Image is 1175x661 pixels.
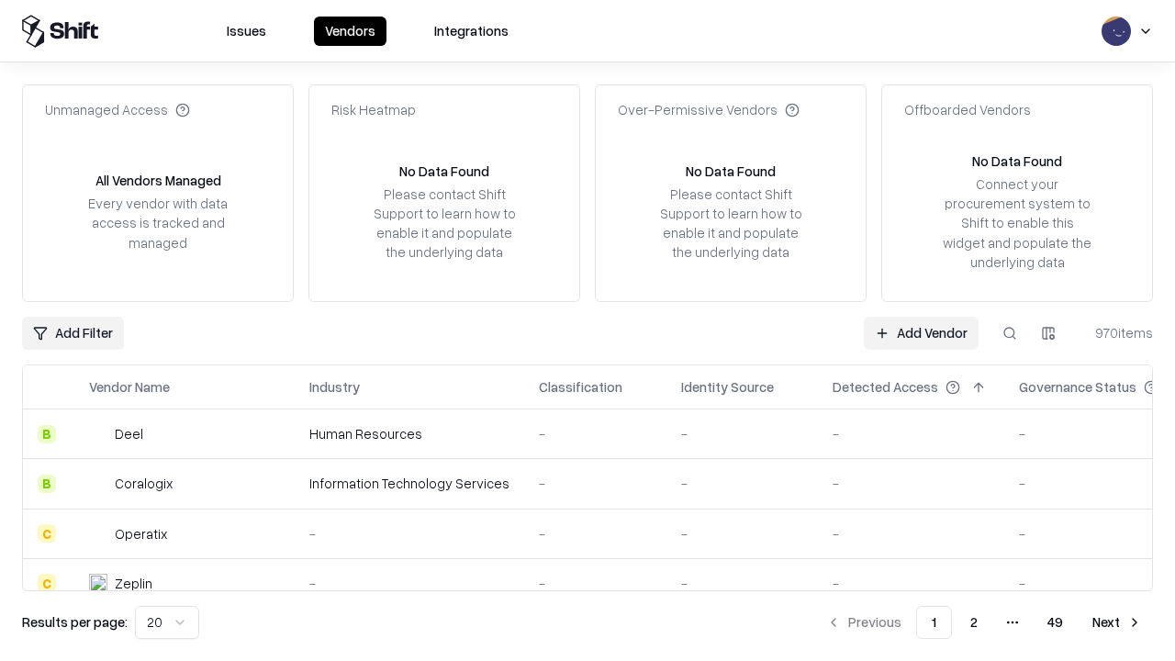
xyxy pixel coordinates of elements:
[38,524,56,543] div: C
[82,194,234,252] div: Every vendor with data access is tracked and managed
[864,317,979,350] a: Add Vendor
[115,524,167,543] div: Operatix
[618,100,800,119] div: Over-Permissive Vendors
[368,185,520,263] div: Please contact Shift Support to learn how to enable it and populate the underlying data
[309,474,509,493] div: Information Technology Services
[1019,377,1136,397] div: Governance Status
[655,185,807,263] div: Please contact Shift Support to learn how to enable it and populate the underlying data
[539,377,622,397] div: Classification
[539,524,652,543] div: -
[681,524,803,543] div: -
[681,377,774,397] div: Identity Source
[309,574,509,593] div: -
[38,425,56,443] div: B
[539,474,652,493] div: -
[972,151,1062,171] div: No Data Found
[833,377,938,397] div: Detected Access
[89,574,107,592] img: Zeplin
[681,574,803,593] div: -
[38,574,56,592] div: C
[331,100,416,119] div: Risk Heatmap
[815,606,1153,639] nav: pagination
[115,424,143,443] div: Deel
[89,425,107,443] img: Deel
[1080,323,1153,342] div: 970 items
[309,424,509,443] div: Human Resources
[833,574,990,593] div: -
[45,100,190,119] div: Unmanaged Access
[89,475,107,493] img: Coralogix
[89,524,107,543] img: Operatix
[22,317,124,350] button: Add Filter
[1081,606,1153,639] button: Next
[833,524,990,543] div: -
[309,524,509,543] div: -
[115,474,173,493] div: Coralogix
[314,17,386,46] button: Vendors
[904,100,1031,119] div: Offboarded Vendors
[89,377,170,397] div: Vendor Name
[22,612,128,632] p: Results per page:
[95,171,221,190] div: All Vendors Managed
[38,475,56,493] div: B
[916,606,952,639] button: 1
[833,424,990,443] div: -
[833,474,990,493] div: -
[1033,606,1078,639] button: 49
[681,474,803,493] div: -
[539,424,652,443] div: -
[941,174,1093,272] div: Connect your procurement system to Shift to enable this widget and populate the underlying data
[423,17,520,46] button: Integrations
[686,162,776,181] div: No Data Found
[115,574,152,593] div: Zeplin
[681,424,803,443] div: -
[956,606,992,639] button: 2
[216,17,277,46] button: Issues
[539,574,652,593] div: -
[399,162,489,181] div: No Data Found
[309,377,360,397] div: Industry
